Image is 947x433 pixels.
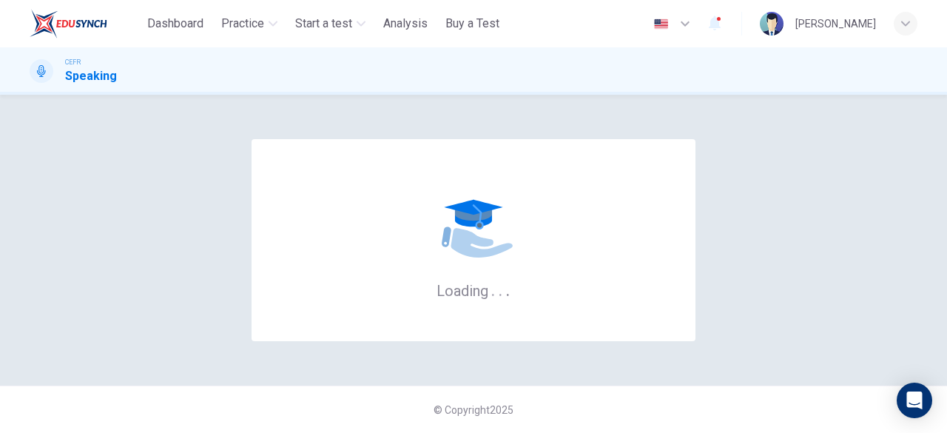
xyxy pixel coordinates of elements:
[383,15,428,33] span: Analysis
[897,383,932,418] div: Open Intercom Messenger
[215,10,283,37] button: Practice
[434,404,513,416] span: © Copyright 2025
[147,15,203,33] span: Dashboard
[505,277,510,301] h6: .
[760,12,783,36] img: Profile picture
[377,10,434,37] button: Analysis
[65,67,117,85] h1: Speaking
[652,19,670,30] img: en
[795,15,876,33] div: [PERSON_NAME]
[30,9,141,38] a: ELTC logo
[295,15,352,33] span: Start a test
[65,57,81,67] span: CEFR
[289,10,371,37] button: Start a test
[498,277,503,301] h6: .
[30,9,107,38] img: ELTC logo
[445,15,499,33] span: Buy a Test
[437,281,510,300] h6: Loading
[491,277,496,301] h6: .
[221,15,264,33] span: Practice
[141,10,209,37] button: Dashboard
[439,10,505,37] button: Buy a Test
